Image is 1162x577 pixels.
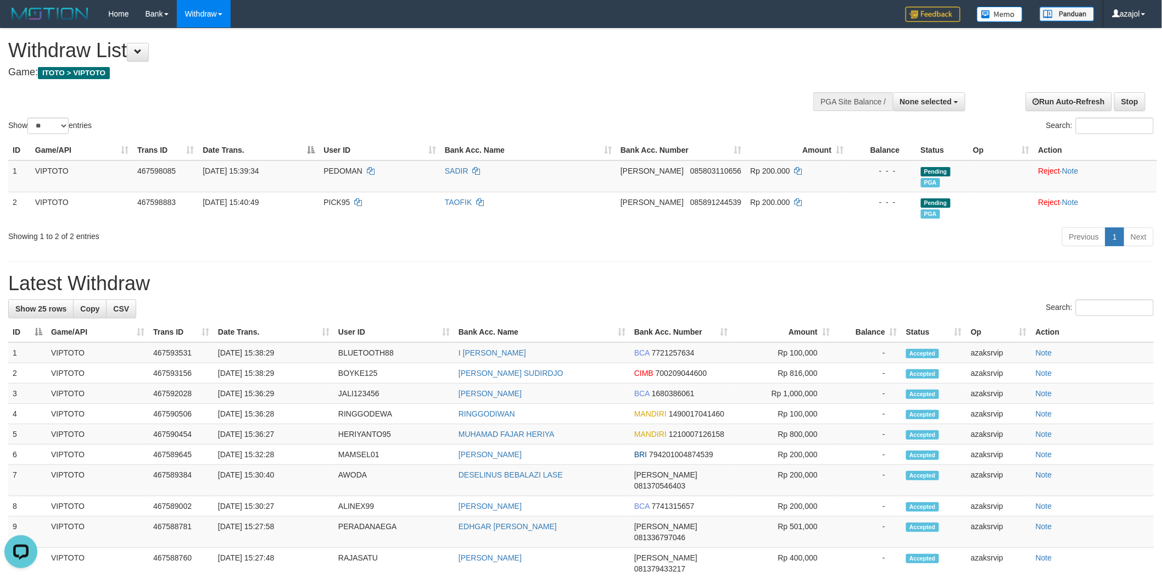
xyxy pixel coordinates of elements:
[334,363,454,384] td: BOYKE125
[214,445,334,465] td: [DATE] 15:32:28
[1031,322,1154,342] th: Action
[214,384,334,404] td: [DATE] 15:36:29
[214,363,334,384] td: [DATE] 15:38:29
[214,465,334,496] td: [DATE] 15:30:40
[634,409,667,418] span: MANDIRI
[214,424,334,445] td: [DATE] 15:36:27
[214,404,334,424] td: [DATE] 15:36:28
[8,140,31,160] th: ID
[634,430,667,439] span: MANDIRI
[634,522,697,531] span: [PERSON_NAME]
[38,67,110,79] span: ITOTO > VIPTOTO
[834,517,902,548] td: -
[921,178,940,187] span: PGA
[47,384,149,404] td: VIPTOTO
[137,198,176,207] span: 467598883
[834,342,902,363] td: -
[690,167,741,175] span: Copy 085803110656 to clipboard
[1046,118,1154,134] label: Search:
[459,553,522,562] a: [PERSON_NAME]
[440,140,616,160] th: Bank Acc. Name: activate to sort column ascending
[669,430,724,439] span: Copy 1210007126158 to clipboard
[634,450,647,459] span: BRI
[834,465,902,496] td: -
[334,322,454,342] th: User ID: activate to sort column ascending
[133,140,198,160] th: Trans ID: activate to sort column ascending
[732,445,834,465] td: Rp 200,000
[652,348,695,357] span: Copy 7721257634 to clipboard
[1038,167,1060,175] a: Reject
[8,192,31,223] td: 2
[47,322,149,342] th: Game/API: activate to sort column ascending
[906,471,939,480] span: Accepted
[1076,118,1154,134] input: Search:
[1036,389,1052,398] a: Note
[906,390,939,399] span: Accepted
[834,404,902,424] td: -
[334,445,454,465] td: MAMSEL01
[732,363,834,384] td: Rp 816,000
[977,7,1023,22] img: Button%20Memo.svg
[8,273,1154,295] h1: Latest Withdraw
[1046,299,1154,316] label: Search:
[47,465,149,496] td: VIPTOTO
[906,523,939,532] span: Accepted
[214,342,334,363] td: [DATE] 15:38:29
[906,554,939,563] span: Accepted
[8,299,74,318] a: Show 25 rows
[902,322,967,342] th: Status: activate to sort column ascending
[834,384,902,404] td: -
[834,445,902,465] td: -
[1034,192,1157,223] td: ·
[906,451,939,460] span: Accepted
[31,192,133,223] td: VIPTOTO
[732,496,834,517] td: Rp 200,000
[214,517,334,548] td: [DATE] 15:27:58
[149,322,214,342] th: Trans ID: activate to sort column ascending
[1034,160,1157,192] td: ·
[8,404,47,424] td: 4
[652,389,695,398] span: Copy 1680386061 to clipboard
[906,410,939,419] span: Accepted
[214,322,334,342] th: Date Trans.: activate to sort column ascending
[459,522,557,531] a: EDHGAR [PERSON_NAME]
[27,118,69,134] select: Showentries
[732,342,834,363] td: Rp 100,000
[8,517,47,548] td: 9
[634,502,650,511] span: BCA
[8,465,47,496] td: 7
[31,140,133,160] th: Game/API: activate to sort column ascending
[750,198,790,207] span: Rp 200.000
[732,424,834,445] td: Rp 800,000
[106,299,136,318] a: CSV
[967,404,1031,424] td: azaksrvip
[1114,92,1146,111] a: Stop
[1034,140,1157,160] th: Action
[732,384,834,404] td: Rp 1,000,000
[319,140,440,160] th: User ID: activate to sort column ascending
[852,165,912,176] div: - - -
[967,465,1031,496] td: azaksrvip
[656,369,707,378] span: Copy 700209044600 to clipboard
[149,384,214,404] td: 467592028
[967,424,1031,445] td: azaksrvip
[149,342,214,363] td: 467593531
[621,167,684,175] span: [PERSON_NAME]
[690,198,741,207] span: Copy 085891244539 to clipboard
[8,5,92,22] img: MOTION_logo.png
[967,384,1031,404] td: azaksrvip
[1026,92,1112,111] a: Run Auto-Refresh
[149,517,214,548] td: 467588781
[8,226,476,242] div: Showing 1 to 2 of 2 entries
[750,167,790,175] span: Rp 200.000
[149,424,214,445] td: 467590454
[732,404,834,424] td: Rp 100,000
[47,404,149,424] td: VIPTOTO
[1036,430,1052,439] a: Note
[47,517,149,548] td: VIPTOTO
[203,198,259,207] span: [DATE] 15:40:49
[1036,409,1052,418] a: Note
[214,496,334,517] td: [DATE] 15:30:27
[848,140,916,160] th: Balance
[334,384,454,404] td: JALI123456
